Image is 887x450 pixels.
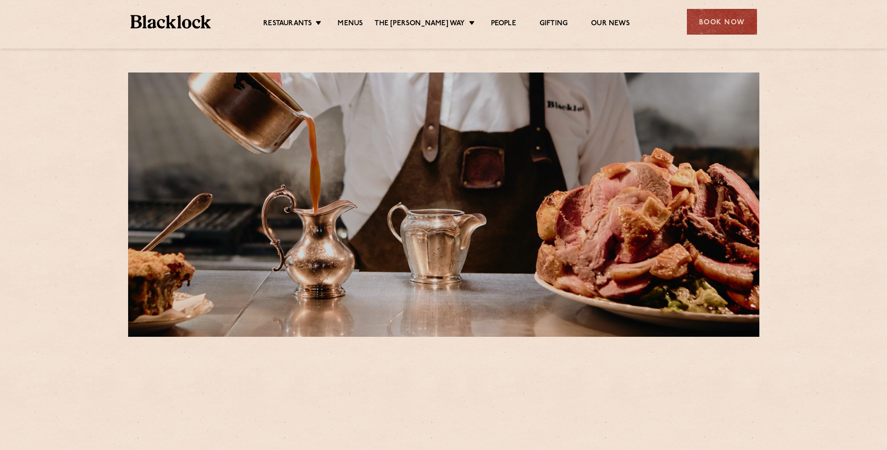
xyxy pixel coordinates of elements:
a: The [PERSON_NAME] Way [375,19,465,29]
a: Our News [591,19,630,29]
img: BL_Textured_Logo-footer-cropped.svg [130,15,211,29]
div: Book Now [687,9,757,35]
a: Restaurants [263,19,312,29]
a: Menus [338,19,363,29]
a: People [491,19,516,29]
a: Gifting [540,19,568,29]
